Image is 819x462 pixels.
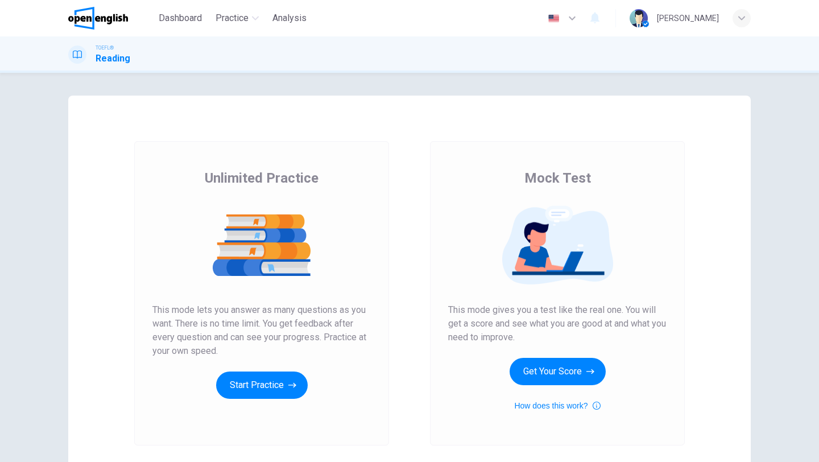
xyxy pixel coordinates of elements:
span: Practice [216,11,249,25]
span: Unlimited Practice [205,169,318,187]
span: Mock Test [524,169,591,187]
span: TOEFL® [96,44,114,52]
span: Dashboard [159,11,202,25]
span: This mode lets you answer as many questions as you want. There is no time limit. You get feedback... [152,303,371,358]
img: Profile picture [630,9,648,27]
span: Analysis [272,11,307,25]
div: [PERSON_NAME] [657,11,719,25]
button: Practice [211,8,263,28]
button: Start Practice [216,372,308,399]
button: How does this work? [514,399,600,412]
button: Analysis [268,8,311,28]
img: OpenEnglish logo [68,7,128,30]
img: en [547,14,561,23]
a: OpenEnglish logo [68,7,154,30]
button: Get Your Score [510,358,606,385]
button: Dashboard [154,8,206,28]
span: This mode gives you a test like the real one. You will get a score and see what you are good at a... [448,303,667,344]
h1: Reading [96,52,130,65]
